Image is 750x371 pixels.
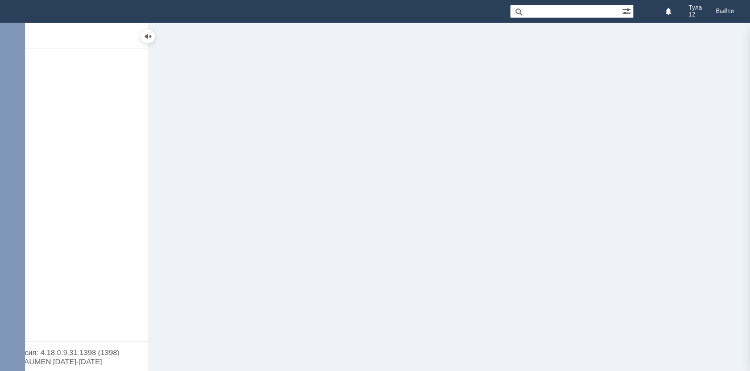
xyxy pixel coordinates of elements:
div: © NAUMEN [DATE]-[DATE] [11,358,137,365]
div: Версия: 4.18.0.9.31.1398 (1398) [11,349,137,356]
span: Расширенный поиск [622,5,633,16]
div: Скрыть меню [141,30,155,43]
span: 12 [689,11,695,18]
span: Тула [689,5,702,11]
